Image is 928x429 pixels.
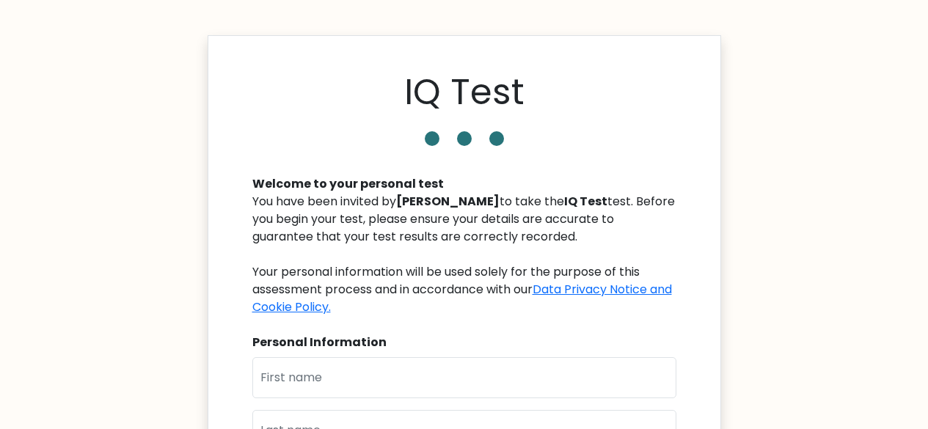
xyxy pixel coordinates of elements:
[252,281,672,315] a: Data Privacy Notice and Cookie Policy.
[404,71,525,114] h1: IQ Test
[252,357,676,398] input: First name
[252,175,676,193] div: Welcome to your personal test
[252,193,676,316] div: You have been invited by to take the test. Before you begin your test, please ensure your details...
[396,193,500,210] b: [PERSON_NAME]
[252,334,676,351] div: Personal Information
[564,193,607,210] b: IQ Test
